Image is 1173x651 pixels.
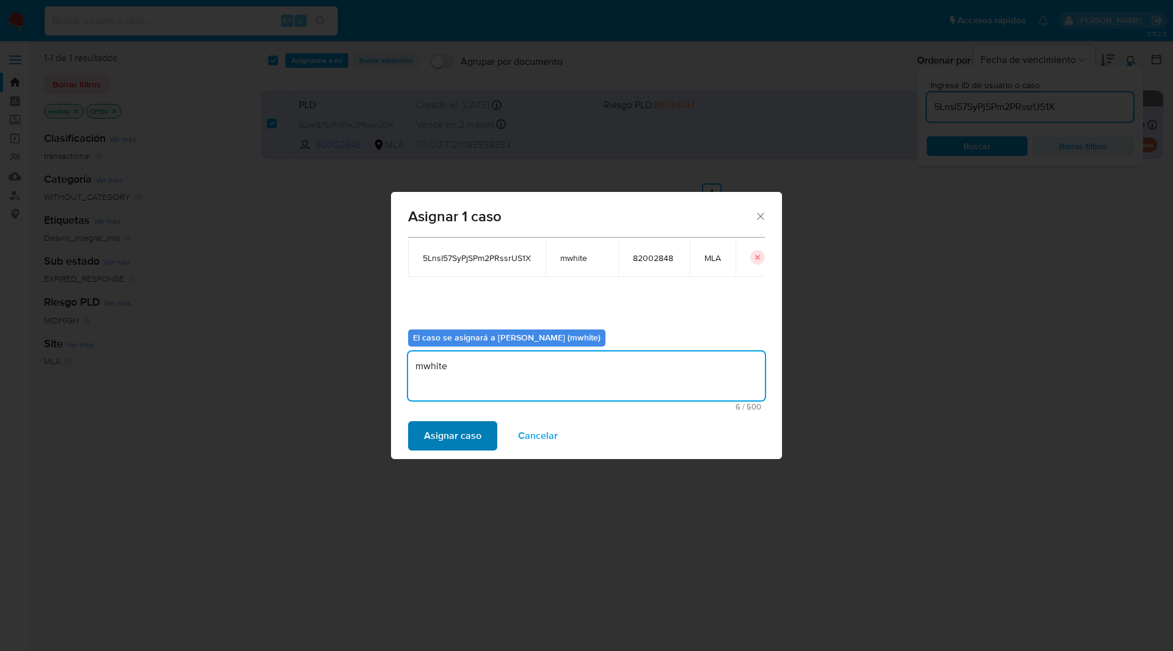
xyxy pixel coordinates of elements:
[391,192,782,459] div: assign-modal
[412,403,761,411] span: Máximo 500 caracteres
[408,209,755,224] span: Asignar 1 caso
[408,351,765,400] textarea: mwhite
[502,421,574,451] button: Cancelar
[750,250,765,265] button: icon-button
[408,421,497,451] button: Asignar caso
[518,422,558,449] span: Cancelar
[633,252,675,263] span: 82002848
[755,210,766,221] button: Cerrar ventana
[423,252,531,263] span: 5LnsI57SyPjSPm2PRssrUS1X
[424,422,481,449] span: Asignar caso
[704,252,721,263] span: MLA
[413,331,601,344] b: El caso se asignará a [PERSON_NAME] (mwhite)
[560,252,604,263] span: mwhite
